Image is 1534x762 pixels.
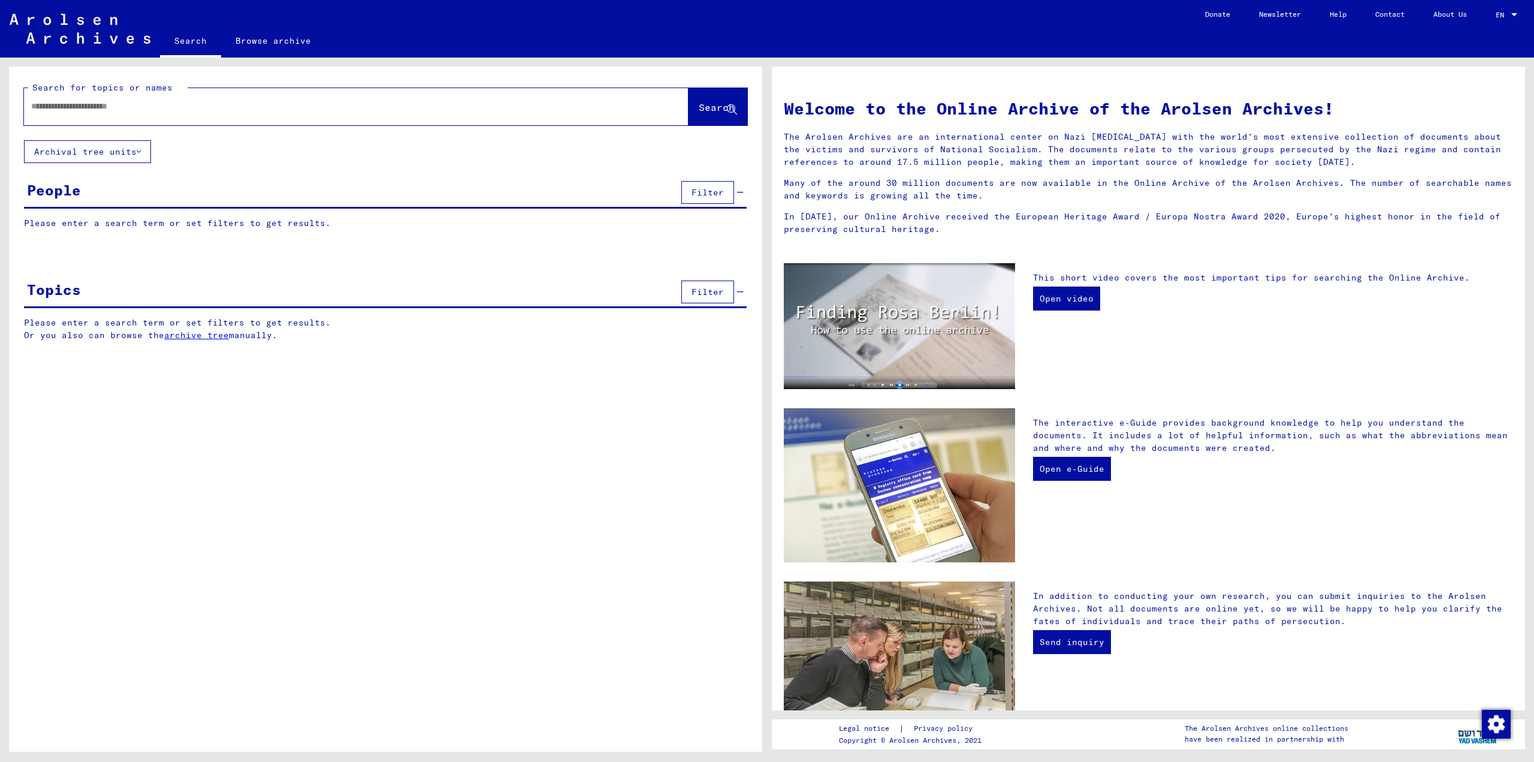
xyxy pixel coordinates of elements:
button: Search [689,88,747,125]
img: inquiries.jpg [784,582,1015,736]
p: Please enter a search term or set filters to get results. Or you also can browse the manually. [24,317,747,342]
h1: Welcome to the Online Archive of the Arolsen Archives! [784,96,1513,121]
div: Topics [27,279,81,300]
p: Many of the around 30 million documents are now available in the Online Archive of the Arolsen Ar... [784,177,1513,202]
a: Send inquiry [1033,630,1111,654]
span: EN [1496,11,1509,19]
a: Open e-Guide [1033,457,1111,481]
p: This short video covers the most important tips for searching the Online Archive. [1033,272,1513,284]
button: Archival tree units [24,140,151,163]
a: Legal notice [839,722,899,735]
a: Open video [1033,287,1100,311]
span: Filter [691,287,724,297]
button: Filter [681,181,734,204]
p: The interactive e-Guide provides background knowledge to help you understand the documents. It in... [1033,417,1513,454]
p: Please enter a search term or set filters to get results. [24,217,747,230]
mat-label: Search for topics or names [32,82,173,93]
div: | [839,722,987,735]
a: archive tree [164,330,229,341]
img: Arolsen_neg.svg [10,14,150,44]
a: Browse archive [221,26,325,55]
p: The Arolsen Archives are an international center on Nazi [MEDICAL_DATA] with the world’s most ext... [784,131,1513,168]
a: Privacy policy [904,722,987,735]
p: In addition to conducting your own research, you can submit inquiries to the Arolsen Archives. No... [1033,590,1513,628]
p: In [DATE], our Online Archive received the European Heritage Award / Europa Nostra Award 2020, Eu... [784,210,1513,236]
button: Filter [681,281,734,303]
p: Copyright © Arolsen Archives, 2021 [839,735,987,746]
p: have been realized in partnership with [1185,734,1348,745]
img: video.jpg [784,263,1015,389]
p: The Arolsen Archives online collections [1185,723,1348,734]
span: Filter [691,187,724,198]
img: yv_logo.png [1456,719,1500,749]
img: eguide.jpg [784,408,1015,563]
span: Search [699,101,735,113]
a: Search [160,26,221,58]
div: People [27,179,81,201]
img: Change consent [1482,710,1511,739]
